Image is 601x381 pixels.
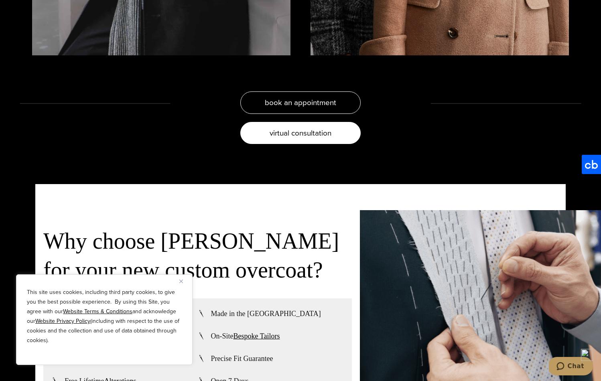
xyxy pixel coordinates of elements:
a: virtual consultation [240,122,361,144]
span: On-Site [211,331,280,341]
span: book an appointment [265,97,336,108]
span: Made in the [GEOGRAPHIC_DATA] [211,309,321,318]
a: Bespoke Tailors [233,332,280,340]
span: Precise Fit Guarantee [211,354,273,363]
span: virtual consultation [270,127,331,139]
img: Close [179,280,183,283]
a: Website Terms & Conditions [63,307,132,316]
button: Close [179,276,189,286]
iframe: Opens a widget where you can chat to one of our agents [549,357,593,377]
a: Website Privacy Policy [35,317,90,325]
p: This site uses cookies, including third party cookies, to give you the best possible experience. ... [27,288,182,345]
a: book an appointment [240,91,361,114]
h3: Why choose [PERSON_NAME] for your new custom overcoat? [43,227,352,284]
